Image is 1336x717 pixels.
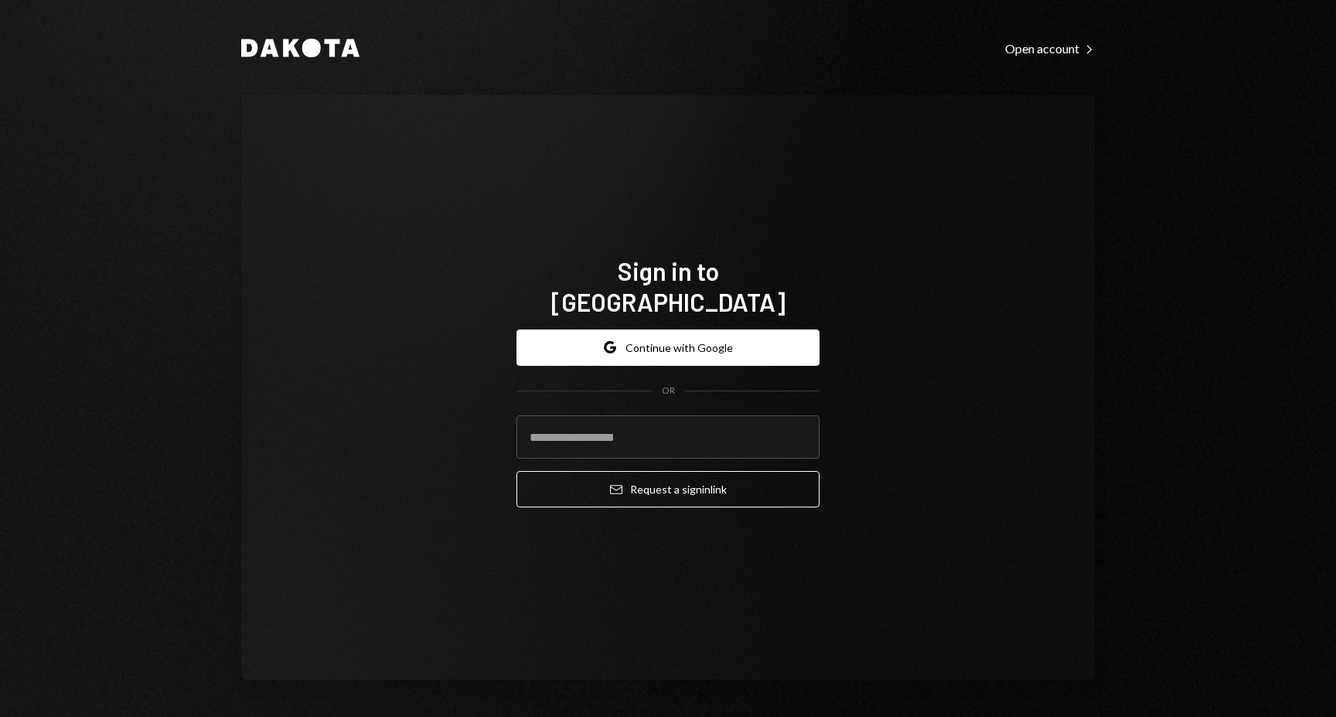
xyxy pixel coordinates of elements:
button: Request a signinlink [516,471,820,507]
a: Open account [1005,39,1095,56]
div: Open account [1005,41,1095,56]
h1: Sign in to [GEOGRAPHIC_DATA] [516,255,820,317]
button: Continue with Google [516,329,820,366]
div: OR [662,384,675,398]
